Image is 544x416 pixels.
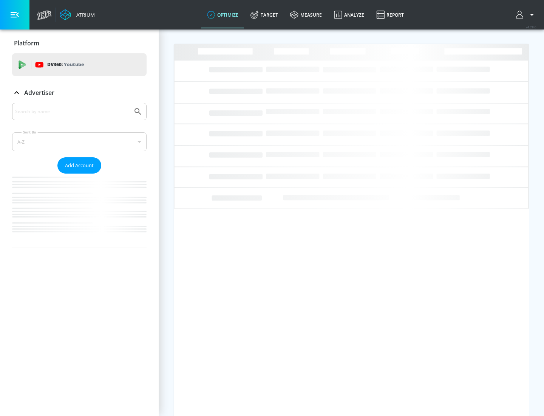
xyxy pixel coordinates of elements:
input: Search by name [15,107,130,116]
a: Target [244,1,284,28]
p: Advertiser [24,88,54,97]
label: Sort By [22,130,38,135]
div: Platform [12,33,147,54]
div: Advertiser [12,82,147,103]
p: Youtube [64,61,84,68]
p: Platform [14,39,39,47]
a: Atrium [60,9,95,20]
div: A-Z [12,132,147,151]
p: DV360: [47,61,84,69]
span: Add Account [65,161,94,170]
div: Atrium [73,11,95,18]
a: optimize [201,1,244,28]
button: Add Account [57,157,101,174]
a: measure [284,1,328,28]
div: Advertiser [12,103,147,247]
div: DV360: Youtube [12,53,147,76]
span: v 4.28.0 [526,25,536,29]
a: Analyze [328,1,370,28]
a: Report [370,1,410,28]
nav: list of Advertiser [12,174,147,247]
